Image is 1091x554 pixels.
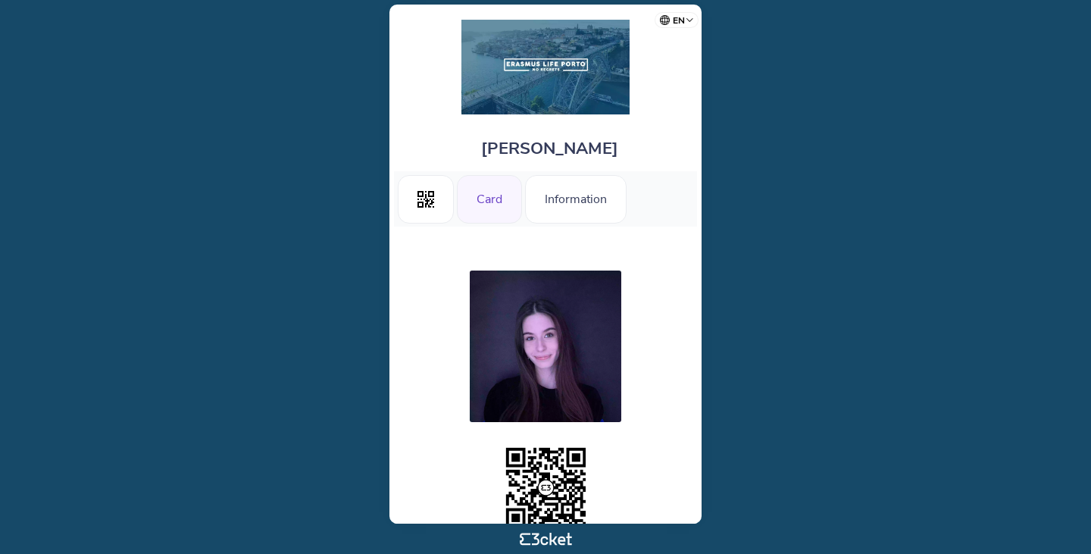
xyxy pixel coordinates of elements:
a: Information [525,189,627,206]
span: [PERSON_NAME] [481,137,618,160]
div: Card [457,175,522,224]
div: Information [525,175,627,224]
img: transparent_placeholder.3f4e7402.png [502,443,590,532]
a: Card [457,189,522,206]
img: Erasmus Life Porto Card 25/26 [461,20,630,114]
